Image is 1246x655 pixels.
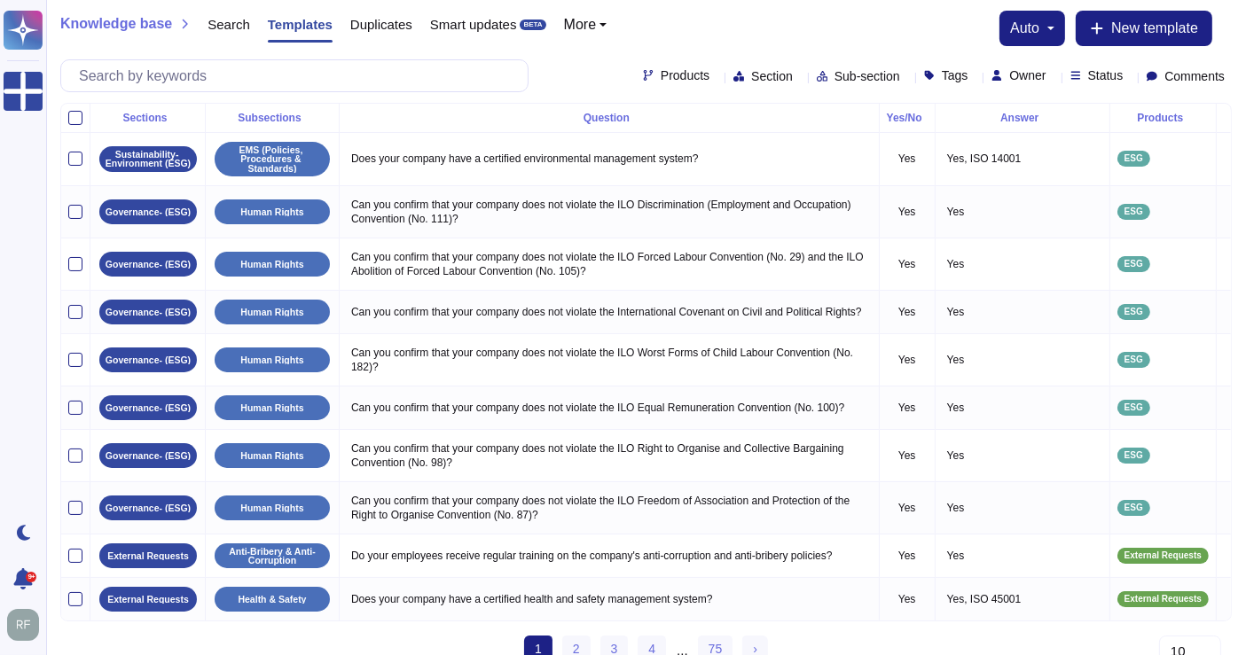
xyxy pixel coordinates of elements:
[347,246,872,283] p: Can you confirm that your company does not violate the ILO Forced Labour Convention (No. 29) and ...
[751,70,793,82] span: Section
[943,300,1102,324] p: Yes
[887,592,928,606] p: Yes
[4,605,51,644] button: user
[887,549,928,563] p: Yes
[106,503,191,513] p: Governance- (ESG)
[1125,551,1202,560] span: External Requests
[943,200,1102,223] p: Yes
[943,147,1102,170] p: Yes, ISO 14001
[347,113,872,123] div: Question
[60,17,172,31] span: Knowledge base
[347,341,872,378] p: Can you confirm that your company does not violate the ILO Worst Forms of Child Labour Convention...
[943,113,1102,123] div: Answer
[213,113,332,123] div: Subsections
[1125,503,1143,512] span: ESG
[835,70,900,82] span: Sub-section
[240,403,303,413] p: Human Rights
[107,595,189,604] p: External Requests
[1076,11,1212,46] button: New template
[887,353,928,367] p: Yes
[1125,308,1143,316] span: ESG
[943,396,1102,419] p: Yes
[347,544,872,567] p: Do your employees receive regular training on the company's anti-corruption and anti-bribery poli...
[347,396,872,419] p: Can you confirm that your company does not violate the ILO Equal Remuneration Convention (No. 100)?
[1164,70,1225,82] span: Comments
[240,308,303,317] p: Human Rights
[240,451,303,461] p: Human Rights
[347,193,872,230] p: Can you confirm that your company does not violate the ILO Discrimination (Employment and Occupat...
[1088,69,1124,82] span: Status
[240,503,303,513] p: Human Rights
[7,609,39,641] img: user
[943,544,1102,567] p: Yes
[887,401,928,415] p: Yes
[887,152,928,166] p: Yes
[106,308,191,317] p: Governance- (ESG)
[268,18,333,31] span: Templates
[943,253,1102,276] p: Yes
[943,444,1102,467] p: Yes
[887,501,928,515] p: Yes
[887,205,928,219] p: Yes
[887,305,928,319] p: Yes
[1125,260,1143,269] span: ESG
[943,588,1102,611] p: Yes, ISO 45001
[347,437,872,474] p: Can you confirm that your company does not violate the ILO Right to Organise and Collective Barga...
[1009,69,1046,82] span: Owner
[106,207,191,217] p: Governance- (ESG)
[1125,595,1202,604] span: External Requests
[106,150,191,168] p: Sustainability- Environment (ESG)
[238,595,306,604] p: Health & Safety
[564,18,596,32] span: More
[347,147,872,170] p: Does your company have a certified environmental management system?
[887,448,928,463] p: Yes
[1010,21,1054,35] button: auto
[1117,113,1209,123] div: Products
[1125,451,1143,460] span: ESG
[106,451,191,461] p: Governance- (ESG)
[347,489,872,526] p: Can you confirm that your company does not violate the ILO Freedom of Association and Protection ...
[564,18,607,32] button: More
[221,547,324,565] p: Anti-Bribery & Anti-Corruption
[107,551,189,561] p: External Requests
[1111,21,1198,35] span: New template
[106,260,191,269] p: Governance- (ESG)
[240,207,303,217] p: Human Rights
[1125,403,1143,412] span: ESG
[1010,21,1039,35] span: auto
[347,300,872,324] p: Can you confirm that your company does not violate the International Covenant on Civil and Politi...
[1125,355,1143,364] span: ESG
[942,69,968,82] span: Tags
[70,60,528,91] input: Search by keywords
[221,145,324,174] p: EMS (Policies, Procedures & Standards)
[26,572,36,582] div: 9+
[887,113,928,123] div: Yes/No
[106,355,191,365] p: Governance- (ESG)
[106,403,191,413] p: Governance- (ESG)
[98,113,198,123] div: Sections
[943,348,1102,371] p: Yes
[240,355,303,365] p: Human Rights
[1125,154,1143,163] span: ESG
[350,18,412,31] span: Duplicates
[208,18,250,31] span: Search
[520,19,545,30] div: BETA
[887,257,928,271] p: Yes
[943,496,1102,519] p: Yes
[240,260,303,269] p: Human Rights
[661,69,709,82] span: Products
[1125,207,1143,216] span: ESG
[347,588,872,611] p: Does your company have a certified health and safety management system?
[430,18,517,31] span: Smart updates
